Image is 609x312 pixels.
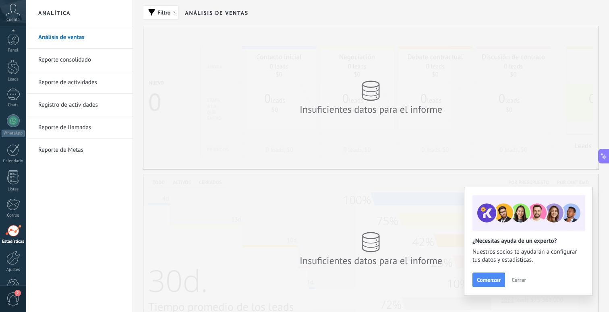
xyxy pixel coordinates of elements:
div: Correo [2,213,25,218]
div: Ajustes [2,267,25,273]
a: Reporte de actividades [38,71,124,94]
a: Reporte consolidado [38,49,124,71]
span: 2 [14,290,21,296]
div: Panel [2,48,25,53]
span: Cerrar [512,277,526,283]
a: Análisis de ventas [38,26,124,49]
span: Comenzar [477,277,501,283]
span: Nuestros socios te ayudarán a configurar tus datos y estadísticas. [472,248,584,264]
a: Reporte de llamadas [38,116,124,139]
div: WhatsApp [2,130,25,137]
div: Insuficientes datos para el informe [298,103,443,116]
li: Reporte de Metas [26,139,133,161]
div: Leads [2,77,25,82]
h2: ¿Necesitas ayuda de un experto? [472,237,584,245]
button: Comenzar [472,273,505,287]
span: Cuenta [6,17,20,23]
div: Chats [2,103,25,108]
span: Filtro [157,10,170,15]
div: Estadísticas [2,239,25,244]
a: Registro de actividades [38,94,124,116]
li: Reporte de actividades [26,71,133,94]
button: Filtro [143,5,179,20]
div: Listas [2,187,25,192]
li: Registro de actividades [26,94,133,116]
button: Cerrar [508,274,530,286]
li: Reporte de llamadas [26,116,133,139]
li: Análisis de ventas [26,26,133,49]
li: Reporte consolidado [26,49,133,71]
div: Calendario [2,159,25,164]
a: Reporte de Metas [38,139,124,161]
div: Insuficientes datos para el informe [298,254,443,267]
